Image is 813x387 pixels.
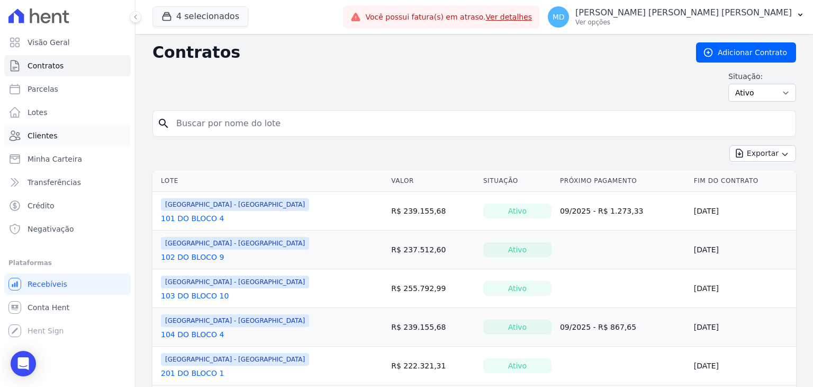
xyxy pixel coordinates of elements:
a: Recebíveis [4,274,131,295]
a: Negativação [4,218,131,240]
a: 104 DO BLOCO 4 [161,329,224,340]
span: Recebíveis [28,279,67,289]
i: search [157,117,170,130]
td: [DATE] [690,347,796,385]
span: Negativação [28,224,74,234]
span: [GEOGRAPHIC_DATA] - [GEOGRAPHIC_DATA] [161,237,309,250]
h2: Contratos [152,43,679,62]
button: 4 selecionados [152,6,248,27]
input: Buscar por nome do lote [170,113,791,134]
span: Parcelas [28,84,58,94]
p: [PERSON_NAME] [PERSON_NAME] [PERSON_NAME] [575,7,792,18]
a: Parcelas [4,78,131,100]
div: Plataformas [8,257,127,269]
label: Situação: [728,71,796,82]
span: [GEOGRAPHIC_DATA] - [GEOGRAPHIC_DATA] [161,353,309,366]
td: R$ 239.155,68 [387,308,479,347]
span: Crédito [28,200,55,211]
span: [GEOGRAPHIC_DATA] - [GEOGRAPHIC_DATA] [161,198,309,211]
td: R$ 222.321,31 [387,347,479,385]
div: Ativo [483,358,552,373]
a: Visão Geral [4,32,131,53]
th: Valor [387,170,479,192]
th: Fim do Contrato [690,170,796,192]
span: Clientes [28,130,57,141]
span: Você possui fatura(s) em atraso. [365,12,532,23]
span: Minha Carteira [28,154,82,164]
td: R$ 239.155,68 [387,192,479,231]
a: 09/2025 - R$ 1.273,33 [560,207,644,215]
a: 101 DO BLOCO 4 [161,213,224,224]
a: Transferências [4,172,131,193]
div: Ativo [483,204,552,218]
td: [DATE] [690,308,796,347]
div: Ativo [483,242,552,257]
p: Ver opções [575,18,792,27]
button: MD [PERSON_NAME] [PERSON_NAME] [PERSON_NAME] Ver opções [539,2,813,32]
span: MD [553,13,565,21]
div: Ativo [483,320,552,335]
a: Clientes [4,125,131,146]
span: Contratos [28,60,64,71]
td: [DATE] [690,269,796,308]
td: [DATE] [690,192,796,231]
td: R$ 237.512,60 [387,231,479,269]
a: Conta Hent [4,297,131,318]
a: Minha Carteira [4,148,131,170]
span: Transferências [28,177,81,188]
span: Visão Geral [28,37,70,48]
span: Conta Hent [28,302,69,313]
span: [GEOGRAPHIC_DATA] - [GEOGRAPHIC_DATA] [161,314,309,327]
a: Contratos [4,55,131,76]
div: Ativo [483,281,552,296]
th: Situação [479,170,556,192]
a: Adicionar Contrato [696,42,796,63]
a: 09/2025 - R$ 867,65 [560,323,636,331]
th: Próximo Pagamento [556,170,690,192]
a: Ver detalhes [486,13,532,21]
td: [DATE] [690,231,796,269]
span: Lotes [28,107,48,118]
a: 103 DO BLOCO 10 [161,291,229,301]
a: Lotes [4,102,131,123]
th: Lote [152,170,387,192]
button: Exportar [729,145,796,162]
div: Open Intercom Messenger [11,351,36,376]
a: Crédito [4,195,131,216]
a: 201 DO BLOCO 1 [161,368,224,379]
td: R$ 255.792,99 [387,269,479,308]
a: 102 DO BLOCO 9 [161,252,224,262]
span: [GEOGRAPHIC_DATA] - [GEOGRAPHIC_DATA] [161,276,309,288]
